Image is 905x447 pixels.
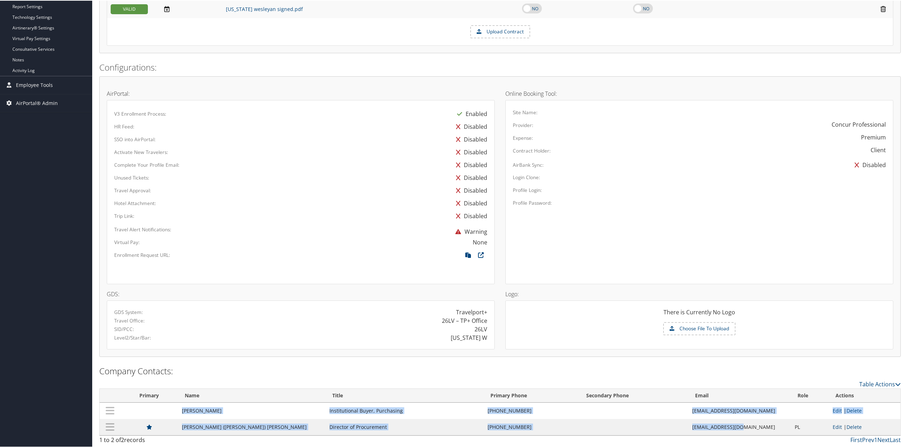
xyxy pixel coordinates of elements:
a: Next [877,435,890,443]
label: Enrollment Request URL: [114,251,170,258]
th: Name [178,388,326,402]
div: Disabled [452,158,487,171]
span: 2 [121,435,124,443]
div: Disabled [452,132,487,145]
div: 26LV – TP+ Office [442,316,487,324]
h4: Online Booking Tool: [505,90,893,96]
div: Enabled [454,107,487,120]
div: Disabled [452,196,487,209]
td: [PHONE_NUMBER] [484,418,580,435]
label: AirBank Sync: [513,161,544,168]
label: Hotel Attachment: [114,199,156,206]
a: First [850,435,862,443]
div: There is Currently No Logo [513,307,886,321]
div: 1 to 2 of records [99,435,292,447]
a: Delete [846,423,862,430]
div: 26LV [474,324,487,333]
label: Profile Password: [513,199,552,206]
label: Provider: [513,121,533,128]
a: Table Actions [859,380,901,387]
label: Site Name: [513,108,538,115]
h2: Company Contacts: [99,364,901,376]
th: Email [689,388,791,402]
div: Concur Professional [832,120,886,128]
th: Title [326,388,484,402]
label: Complete Your Profile Email: [114,161,179,168]
i: Remove Contract [877,5,889,12]
a: Last [890,435,901,443]
th: Role [791,388,829,402]
td: Institutional Buyer, Purchasing [326,402,484,418]
th: Primary [120,388,178,402]
label: Choose File To Upload [664,322,735,334]
div: None [473,237,487,246]
div: Client [871,145,886,154]
label: Expense: [513,134,533,141]
td: [EMAIL_ADDRESS][DOMAIN_NAME] [689,418,791,435]
th: Secondary Phone [580,388,689,402]
td: | [829,402,900,418]
label: Login Clone: [513,173,540,180]
td: [PERSON_NAME] ([PERSON_NAME]) [PERSON_NAME] [178,418,326,435]
h4: AirPortal: [107,90,495,96]
td: | [829,418,900,435]
div: VALID [111,4,148,13]
div: [US_STATE] W [451,333,487,341]
td: Director of Procurement [326,418,484,435]
div: Disabled [851,158,886,171]
div: Disabled [452,183,487,196]
label: Travel Alert Notifications: [114,225,171,232]
label: SSO into AirPortal: [114,135,156,142]
label: Trip Link: [114,212,134,219]
th: Actions [829,388,900,402]
span: Employee Tools [16,76,53,93]
label: Travel Approval: [114,186,151,193]
label: Profile Login: [513,186,542,193]
div: Disabled [452,145,487,158]
th: Primary Phone [484,388,580,402]
div: Disabled [452,120,487,132]
label: Unused Tickets: [114,173,149,181]
div: Premium [861,132,886,141]
a: Edit [833,423,842,430]
a: 1 [874,435,877,443]
div: Disabled [452,171,487,183]
label: Travel Office: [114,316,145,324]
td: [PERSON_NAME] [178,402,326,418]
a: Prev [862,435,874,443]
label: HR Feed: [114,122,134,129]
h4: GDS: [107,291,495,296]
label: Activate New Travelers: [114,148,168,155]
label: GDS System: [114,308,143,315]
a: [US_STATE] wesleyan signed.pdf [226,5,303,12]
span: AirPortal® Admin [16,94,58,111]
label: SID/PCC: [114,325,134,332]
label: V3 Enrollment Process: [114,110,166,117]
div: Travelport+ [456,307,487,316]
label: Upload Contract [471,25,529,37]
label: Level2/Star/Bar: [114,333,151,341]
a: Delete [846,407,862,413]
td: PL [791,418,829,435]
span: Warning [452,227,487,235]
h2: Configurations: [99,61,901,73]
td: [EMAIL_ADDRESS][DOMAIN_NAME] [689,402,791,418]
h4: Logo: [505,291,893,296]
div: Disabled [452,209,487,222]
div: Add/Edit Date [155,5,219,12]
label: Contract Holder: [513,147,551,154]
td: [PHONE_NUMBER] [484,402,580,418]
label: Virtual Pay: [114,238,140,245]
a: Edit [833,407,842,413]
